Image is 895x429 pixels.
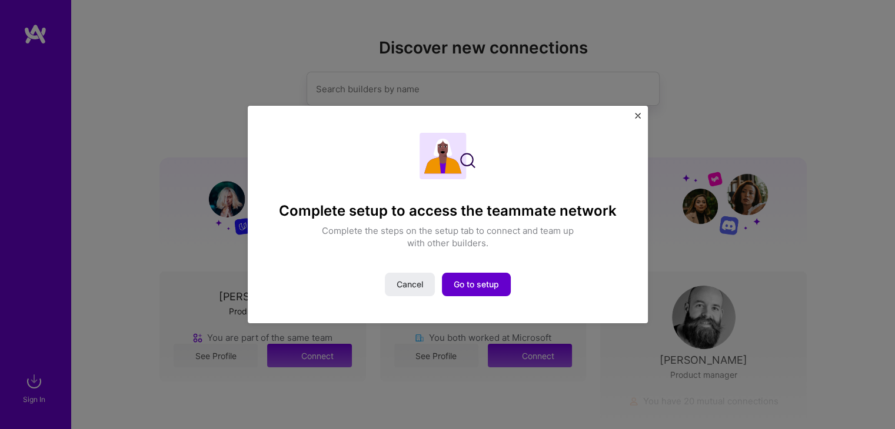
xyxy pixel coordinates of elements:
button: Go to setup [442,273,511,296]
span: Go to setup [454,279,499,290]
span: Cancel [397,279,423,290]
button: Close [635,113,641,125]
h4: Complete setup to access the teammate network [279,203,617,220]
img: Complete setup illustration [420,133,475,179]
p: Complete the steps on the setup tab to connect and team up with other builders. [315,224,580,249]
button: Cancel [385,273,435,296]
